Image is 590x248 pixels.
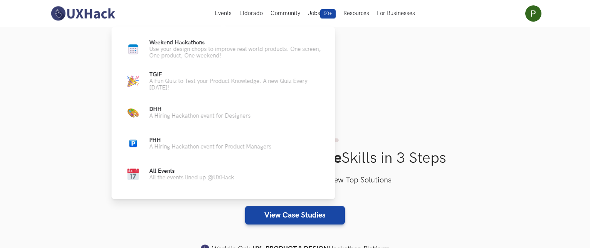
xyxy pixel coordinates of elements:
[149,174,234,181] p: All the events lined up @UXHack
[124,134,323,153] a: ParkingPHHA Hiring Hackathon event for Product Managers
[49,5,117,22] img: UXHack-logo.png
[49,174,542,187] h3: Select a Case Study, Test your skills & View Top Solutions
[124,71,323,91] a: Party capTGIFA Fun Quiz to Test your Product Knowledge. A new Quiz Every [DATE]!
[124,165,323,184] a: CalendarAll EventsAll the events lined up @UXHack
[149,106,161,113] span: DHH
[149,78,323,91] p: A Fun Quiz to Test your Product Knowledge. A new Quiz Every [DATE]!
[149,46,323,59] p: Use your design chops to improve real world products. One screen, One product, One weekend!
[127,44,139,55] img: Calendar new
[124,39,323,59] a: Calendar newWeekend HackathonsUse your design chops to improve real world products. One screen, O...
[525,5,541,22] img: Your profile pic
[129,140,137,147] img: Parking
[124,103,323,122] a: Color PaletteDHHA Hiring Hackathon event for Designers
[149,39,205,46] span: Weekend Hackathons
[127,76,139,87] img: Party cap
[127,107,139,118] img: Color Palette
[149,137,161,143] span: PHH
[149,168,175,174] span: All Events
[320,9,336,19] span: 50+
[49,149,542,167] h1: Improve Your Skills in 3 Steps
[149,71,162,78] span: TGIF
[149,113,250,119] p: A Hiring Hackathon event for Designers
[245,206,345,224] a: View Case Studies
[127,169,139,180] img: Calendar
[149,143,271,150] p: A Hiring Hackathon event for Product Managers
